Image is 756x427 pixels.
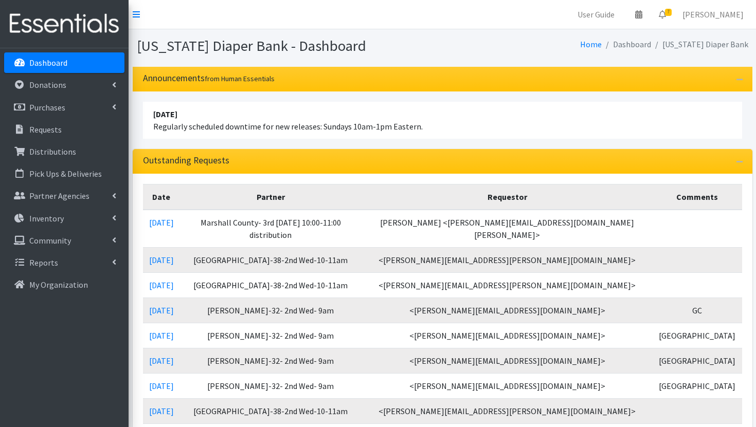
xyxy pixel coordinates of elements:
[362,210,653,248] td: [PERSON_NAME] <[PERSON_NAME][EMAIL_ADDRESS][DOMAIN_NAME][PERSON_NAME]>
[651,37,748,52] li: [US_STATE] Diaper Bank
[362,184,653,210] th: Requestor
[4,52,124,73] a: Dashboard
[653,323,742,348] td: [GEOGRAPHIC_DATA]
[653,184,742,210] th: Comments
[674,4,752,25] a: [PERSON_NAME]
[4,163,124,184] a: Pick Ups & Deliveries
[29,124,62,135] p: Requests
[149,356,174,366] a: [DATE]
[149,305,174,315] a: [DATE]
[143,73,275,84] h3: Announcements
[180,398,362,423] td: [GEOGRAPHIC_DATA]-38-2nd Wed-10-11am
[4,230,124,251] a: Community
[665,9,672,16] span: 7
[4,185,124,206] a: Partner Agencies
[362,272,653,298] td: <[PERSON_NAME][EMAIL_ADDRESS][PERSON_NAME][DOMAIN_NAME]>
[4,119,124,140] a: Requests
[149,406,174,416] a: [DATE]
[29,191,89,201] p: Partner Agencies
[149,255,174,265] a: [DATE]
[137,37,439,55] h1: [US_STATE] Diaper Bank - Dashboard
[29,235,71,246] p: Community
[362,373,653,398] td: <[PERSON_NAME][EMAIL_ADDRESS][DOMAIN_NAME]>
[29,169,102,179] p: Pick Ups & Deliveries
[362,398,653,423] td: <[PERSON_NAME][EMAIL_ADDRESS][PERSON_NAME][DOMAIN_NAME]>
[143,102,742,139] li: Regularly scheduled downtime for new releases: Sundays 10am-1pm Eastern.
[580,39,602,49] a: Home
[180,247,362,272] td: [GEOGRAPHIC_DATA]-38-2nd Wed-10-11am
[653,298,742,323] td: GC
[180,184,362,210] th: Partner
[149,381,174,391] a: [DATE]
[180,210,362,248] td: Marshall County- 3rd [DATE] 10:00-11:00 distribution
[653,373,742,398] td: [GEOGRAPHIC_DATA]
[149,280,174,290] a: [DATE]
[4,7,124,41] img: HumanEssentials
[4,97,124,118] a: Purchases
[653,348,742,373] td: [GEOGRAPHIC_DATA]
[180,348,362,373] td: [PERSON_NAME]-32- 2nd Wed- 9am
[180,272,362,298] td: [GEOGRAPHIC_DATA]-38-2nd Wed-10-11am
[149,217,174,228] a: [DATE]
[362,247,653,272] td: <[PERSON_NAME][EMAIL_ADDRESS][PERSON_NAME][DOMAIN_NAME]>
[569,4,623,25] a: User Guide
[4,274,124,295] a: My Organization
[205,74,275,83] small: from Human Essentials
[602,37,651,52] li: Dashboard
[29,80,66,90] p: Donations
[143,155,229,166] h3: Outstanding Requests
[29,146,76,157] p: Distributions
[180,373,362,398] td: [PERSON_NAME]-32- 2nd Wed- 9am
[4,208,124,229] a: Inventory
[362,348,653,373] td: <[PERSON_NAME][EMAIL_ADDRESS][DOMAIN_NAME]>
[149,330,174,341] a: [DATE]
[4,75,124,95] a: Donations
[180,298,362,323] td: [PERSON_NAME]-32- 2nd Wed- 9am
[29,58,67,68] p: Dashboard
[4,141,124,162] a: Distributions
[29,213,64,224] p: Inventory
[143,184,180,210] th: Date
[362,298,653,323] td: <[PERSON_NAME][EMAIL_ADDRESS][DOMAIN_NAME]>
[651,4,674,25] a: 7
[362,323,653,348] td: <[PERSON_NAME][EMAIL_ADDRESS][DOMAIN_NAME]>
[29,257,58,268] p: Reports
[180,323,362,348] td: [PERSON_NAME]-32- 2nd Wed- 9am
[153,109,177,119] strong: [DATE]
[4,252,124,273] a: Reports
[29,280,88,290] p: My Organization
[29,102,65,113] p: Purchases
